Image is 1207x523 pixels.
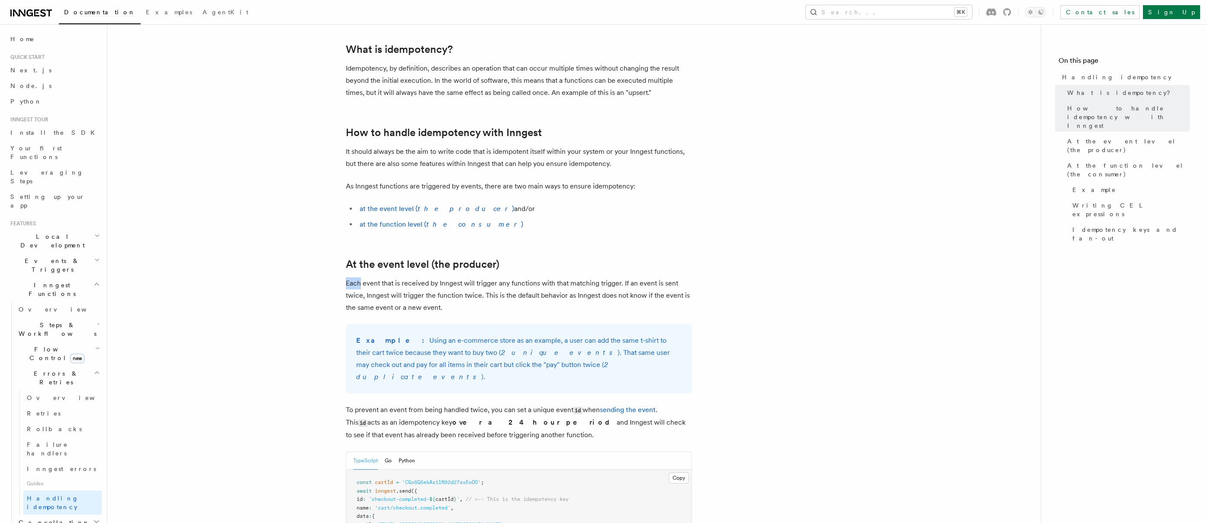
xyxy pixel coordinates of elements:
a: Overview [15,302,102,317]
span: : [369,513,372,519]
strong: over a 24 hour period [452,418,617,426]
button: TypeScript [353,452,378,470]
span: At the event level (the producer) [1067,137,1190,154]
a: Rollbacks [23,421,102,437]
span: Examples [146,9,192,16]
a: Idempotency keys and fan-out [1069,222,1190,246]
a: at the event level (the producer) [360,205,514,213]
em: the consumer [426,220,521,228]
span: Leveraging Steps [10,169,84,185]
a: Contact sales [1060,5,1139,19]
span: How to handle idempotency with Inngest [1067,104,1190,130]
a: Home [7,31,102,47]
a: How to handle idempotency with Inngest [346,127,542,139]
span: Local Development [7,232,94,250]
code: id [573,407,583,414]
span: Home [10,35,35,43]
button: Events & Triggers [7,253,102,277]
span: ; [481,479,484,485]
span: } [454,496,457,502]
code: id [358,419,367,427]
span: : [369,505,372,511]
span: Flow Control [15,345,95,362]
a: Setting up your app [7,189,102,213]
span: Writing CEL expressions [1072,201,1190,218]
span: Rollbacks [27,426,82,432]
a: Writing CEL expressions [1069,198,1190,222]
span: const [357,479,372,485]
button: Go [385,452,392,470]
a: Retries [23,406,102,421]
button: Steps & Workflows [15,317,102,341]
span: cartId [435,496,454,502]
span: Setting up your app [10,193,85,209]
span: Node.js [10,82,51,89]
button: Python [399,452,415,470]
span: Your first Functions [10,145,62,160]
span: Inngest tour [7,116,48,123]
a: Next.js [7,62,102,78]
span: new [70,354,84,363]
span: Documentation [64,9,135,16]
li: and/or [357,203,692,215]
span: Install the SDK [10,129,100,136]
a: Inngest errors [23,461,102,477]
span: Quick start [7,54,45,61]
a: What is idempotency? [346,43,453,55]
span: ${ [429,496,435,502]
span: Python [10,98,42,105]
span: ` [457,496,460,502]
em: 2 unique events [501,348,618,357]
a: Overview [23,390,102,406]
span: Handling idempotency [1062,73,1172,81]
span: Events & Triggers [7,257,94,274]
span: Example [1072,185,1116,194]
a: Leveraging Steps [7,165,102,189]
p: To prevent an event from being handled twice, you can set a unique event when . This acts as an i... [346,404,692,441]
span: { [372,513,375,519]
span: Handling idempotency [27,495,79,510]
a: Handling idempotency [1059,69,1190,85]
span: Next.js [10,67,51,74]
em: 2 duplicate events [356,361,608,381]
span: : [363,496,366,502]
p: It should always be the aim to write code that is idempotent itself within your system or your In... [346,146,692,170]
a: AgentKit [197,3,254,23]
strong: Example: [356,336,429,344]
span: .send [396,488,411,494]
button: Flow Controlnew [15,341,102,366]
a: Failure handlers [23,437,102,461]
em: the producer [418,205,512,213]
span: 'CGo5Q5ekAxilN92d27asEoDO' [402,479,481,485]
a: Example [1069,182,1190,198]
span: Failure handlers [27,441,68,457]
a: Python [7,94,102,109]
a: How to handle idempotency with Inngest [1064,101,1190,133]
a: Your first Functions [7,140,102,165]
span: Overview [19,306,108,313]
button: Search...⌘K [806,5,972,19]
a: sending the event [600,406,656,414]
a: Node.js [7,78,102,94]
span: Guides [23,477,102,491]
a: Sign Up [1143,5,1200,19]
span: Inngest errors [27,465,96,472]
span: Steps & Workflows [15,321,97,338]
a: At the event level (the producer) [1064,133,1190,158]
span: data [357,513,369,519]
kbd: ⌘K [955,8,967,16]
button: Local Development [7,229,102,253]
a: At the function level (the consumer) [1064,158,1190,182]
a: What is idempotency? [1064,85,1190,101]
a: Handling idempotency [23,491,102,515]
span: Inngest Functions [7,281,93,298]
span: Errors & Retries [15,369,94,387]
span: , [460,496,463,502]
span: = [396,479,399,485]
span: Features [7,220,36,227]
button: Copy [669,472,689,484]
span: What is idempotency? [1067,88,1176,97]
button: Errors & Retries [15,366,102,390]
div: Errors & Retries [15,390,102,515]
span: name [357,505,369,511]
